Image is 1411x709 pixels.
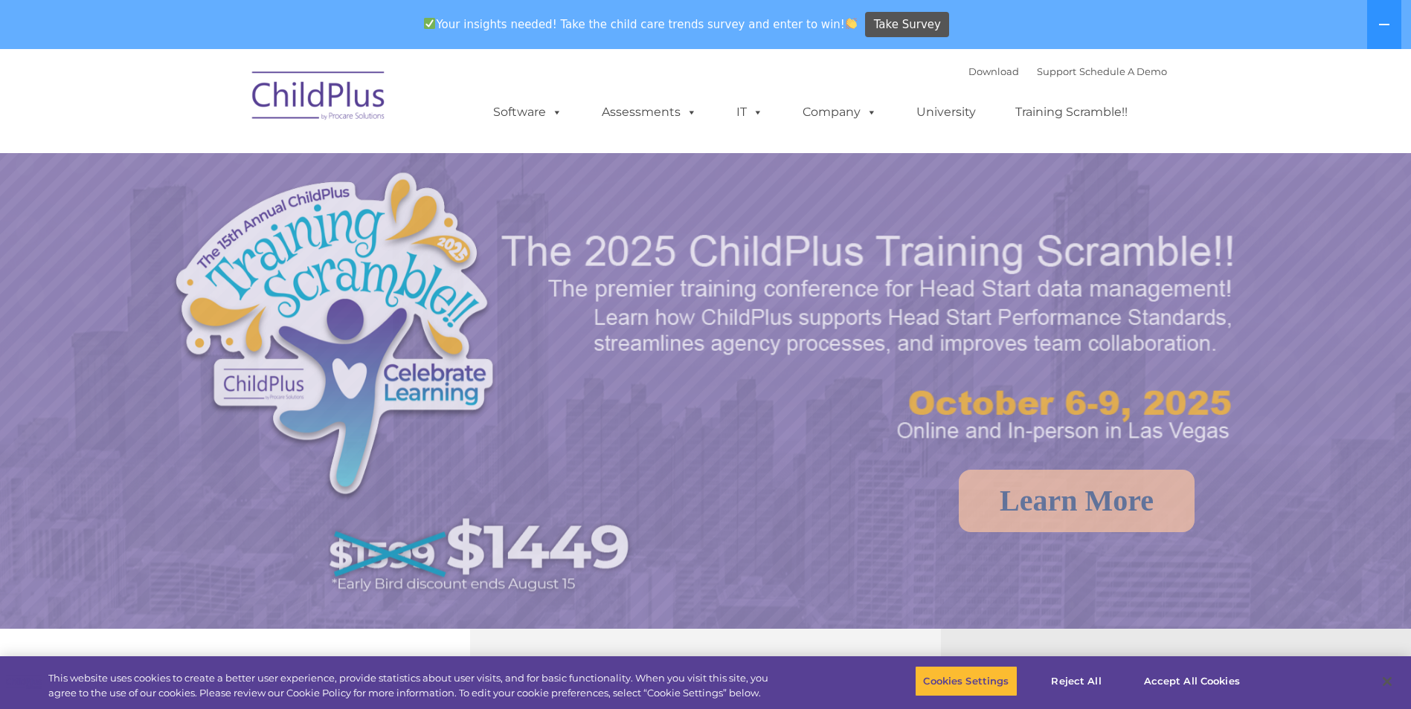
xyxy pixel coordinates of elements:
[424,18,435,29] img: ✅
[874,12,941,38] span: Take Survey
[788,97,892,127] a: Company
[968,65,1167,77] font: |
[1037,65,1076,77] a: Support
[846,18,857,29] img: 👏
[48,671,776,700] div: This website uses cookies to create a better user experience, provide statistics about user visit...
[968,65,1019,77] a: Download
[959,470,1195,532] a: Learn More
[245,61,393,135] img: ChildPlus by Procare Solutions
[478,97,577,127] a: Software
[915,666,1017,697] button: Cookies Settings
[587,97,712,127] a: Assessments
[1371,665,1404,698] button: Close
[1079,65,1167,77] a: Schedule A Demo
[865,12,949,38] a: Take Survey
[901,97,991,127] a: University
[721,97,778,127] a: IT
[1030,666,1123,697] button: Reject All
[1000,97,1142,127] a: Training Scramble!!
[1136,666,1248,697] button: Accept All Cookies
[418,10,864,39] span: Your insights needed! Take the child care trends survey and enter to win!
